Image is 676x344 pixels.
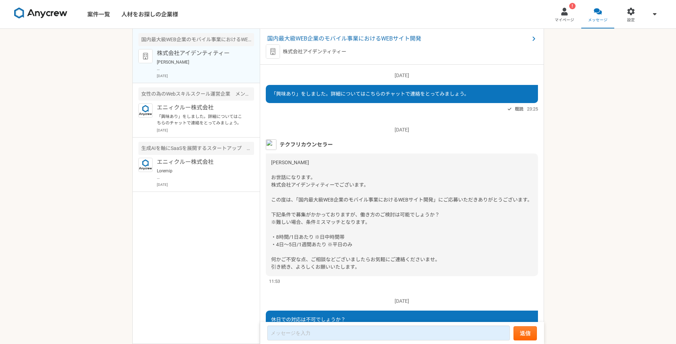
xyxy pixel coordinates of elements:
[527,106,538,112] span: 23:25
[569,3,576,9] div: !
[138,158,153,172] img: logo_text_blue_01.png
[138,103,153,118] img: logo_text_blue_01.png
[555,17,574,23] span: マイページ
[157,168,244,181] p: Loremip Dolorsitametcon。 adipiscingelitseddoeiusm。 tempori、utlaboreetdolorema。 A7：enimad（mi、venia...
[267,34,529,43] span: 国内最大級WEB企業のモバイル事業におけるWEBサイト開発
[271,160,532,270] span: [PERSON_NAME] お世話になります。 株式会社アイデンティティーでございます。 この度は、「国内最大級WEB企業のモバイル事業におけるWEBサイト開発」にご応募いただきありがとうござい...
[157,59,244,72] p: [PERSON_NAME] お世話になります。 株式会社アイデンティティーでございます。 ご返信ありがとうございます。 本案件、辞退とのことで承りました。 ご紹介可能な案件が発生いたしましたらご...
[271,91,469,97] span: 「興味あり」をしました。詳細についてはこちらのチャットで連絡をとってみましょう。
[157,113,244,126] p: 「興味あり」をしました。詳細についてはこちらのチャットで連絡をとってみましょう。
[157,182,254,187] p: [DATE]
[266,297,538,305] p: [DATE]
[157,128,254,133] p: [DATE]
[157,103,244,112] p: エニィクルー株式会社
[266,139,276,150] img: unnamed.png
[515,105,523,113] span: 既読
[513,326,537,340] button: 送信
[138,49,153,63] img: default_org_logo-42cde973f59100197ec2c8e796e4974ac8490bb5b08a0eb061ff975e4574aa76.png
[138,33,254,46] div: 国内最大級WEB企業のモバイル事業におけるWEBサイト開発
[138,87,254,101] div: 女性の為のWebスキルスクール運営企業 メンター業務
[14,7,67,19] img: 8DqYSo04kwAAAAASUVORK5CYII=
[157,49,244,58] p: 株式会社アイデンティティー
[588,17,608,23] span: メッセージ
[269,278,280,285] span: 11:53
[157,73,254,79] p: [DATE]
[280,141,333,149] span: テクフリカウンセラー
[266,126,538,134] p: [DATE]
[271,317,346,322] span: 休日での対応は不可でしょうか？
[138,142,254,155] div: 生成AIを軸にSaaSを展開するスタートアップ Webアプリ開発エンジニア
[266,72,538,79] p: [DATE]
[157,158,244,166] p: エニィクルー株式会社
[627,17,635,23] span: 設定
[266,44,280,59] img: default_org_logo-42cde973f59100197ec2c8e796e4974ac8490bb5b08a0eb061ff975e4574aa76.png
[283,48,346,55] p: 株式会社アイデンティティー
